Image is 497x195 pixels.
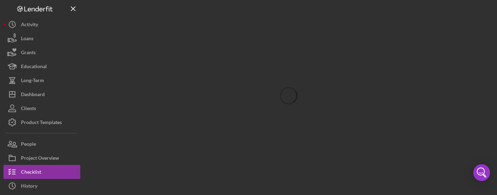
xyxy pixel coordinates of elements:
[3,31,80,45] button: Loans
[21,165,41,181] div: Checklist
[3,165,80,179] button: Checklist
[21,87,45,103] div: Dashboard
[3,45,80,59] button: Grants
[21,115,62,131] div: Product Templates
[3,101,80,115] button: Clients
[21,31,34,47] div: Loans
[21,151,59,167] div: Project Overview
[3,137,80,151] button: People
[21,137,36,153] div: People
[21,59,47,75] div: Educational
[3,115,80,129] button: Product Templates
[3,17,80,31] button: Activity
[21,101,36,117] div: Clients
[21,73,44,89] div: Long-Term
[3,59,80,73] button: Educational
[21,179,37,195] div: History
[3,73,80,87] button: Long-Term
[3,87,80,101] button: Dashboard
[3,179,80,193] button: History
[3,151,80,165] button: Project Overview
[473,164,490,181] div: Open Intercom Messenger
[21,45,36,61] div: Grants
[21,17,38,33] div: Activity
